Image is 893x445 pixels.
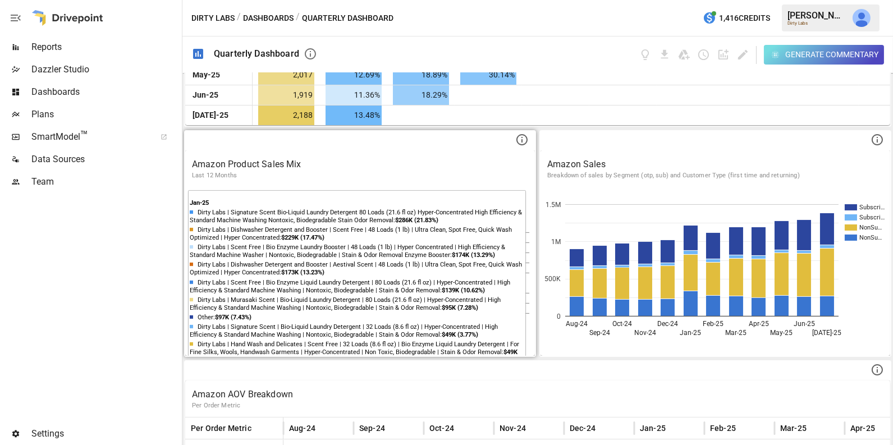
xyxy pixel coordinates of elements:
[185,187,535,356] svg: A chart.
[460,65,516,85] span: 30.14%
[557,313,561,320] text: 0
[193,286,206,293] text: 25%
[191,423,251,434] span: Per Order Metric
[859,234,882,241] text: NonSu…
[193,233,206,241] text: 75%
[551,238,561,246] text: 1M
[210,196,441,203] text: For visual display, only the top 10 based on the Metric selected are outputted in the chart below.
[359,423,385,434] span: Sep-24
[191,105,230,125] span: [DATE]-25
[547,171,883,180] p: Breakdown of sales by Segment (otp, sub) and Customer Type (first time and returning)
[192,388,883,401] p: Amazon AOV Breakdown
[527,420,543,436] button: Sort
[457,329,486,337] text: [DATE]-25
[749,320,769,328] text: Apr-25
[296,11,300,25] div: /
[189,207,206,214] text: 100%
[589,329,610,337] text: Sep-24
[258,85,314,105] span: 1,919
[667,420,683,436] button: Sort
[504,308,529,315] text: Dirty La…
[859,224,882,231] text: NonSu…
[31,153,180,166] span: Data Sources
[504,227,529,235] text: Dirty La…
[386,420,402,436] button: Sort
[393,85,449,105] span: 18.29%
[438,320,460,328] text: Jun-25
[853,9,871,27] img: Julie Wilton
[191,85,220,105] span: Jun-25
[876,420,892,436] button: Sort
[859,204,885,211] text: Subscri…
[541,187,891,356] svg: A chart.
[347,320,368,328] text: Feb-25
[415,329,437,337] text: May-25
[197,313,206,320] text: 0%
[703,320,723,328] text: Feb-25
[326,65,382,85] span: 12.69%
[785,48,878,62] div: Generate Commentary
[192,171,528,180] p: Last 12 Months
[850,423,875,434] span: Apr-25
[191,11,235,25] button: Dirty Labs
[370,329,391,337] text: Mar-25
[429,423,454,434] span: Oct-24
[279,329,301,337] text: Nov-24
[808,420,823,436] button: Sort
[737,420,753,436] button: Sort
[764,45,885,65] button: Generate Commentary
[258,65,314,85] span: 2,017
[504,268,529,275] text: Dirty La…
[640,423,666,434] span: Jan-25
[393,320,414,328] text: Apr-25
[658,48,671,61] button: Download dashboard
[504,278,520,285] text: Other
[634,329,656,337] text: Nov-24
[504,298,529,305] text: Dirty La…
[719,11,770,25] span: 1,416 Credits
[317,420,332,436] button: Sort
[289,423,315,434] span: Aug-24
[504,217,525,224] text: Labs |…
[780,423,807,434] span: Mar-25
[31,63,180,76] span: Dazzler Studio
[846,2,877,34] button: Julie Wilton
[504,247,529,255] text: Dirty La…
[192,158,528,171] p: Amazon Product Sales Mix
[697,48,710,61] button: Schedule dashboard
[31,108,180,121] span: Plans
[812,329,841,337] text: [DATE]-25
[787,21,846,26] div: Dirty Labs
[698,8,775,29] button: 1,416Credits
[639,48,652,61] button: View documentation
[234,329,255,337] text: Sep-24
[257,320,277,328] text: Oct-24
[504,209,518,217] text: Dirty
[80,129,88,143] span: ™
[31,175,180,189] span: Team
[302,320,323,328] text: Dec-24
[504,258,529,265] text: Dirty La…
[324,329,346,337] text: Jan-25
[859,214,885,221] text: Subscri…
[736,48,749,61] button: Edit dashboard
[794,320,815,328] text: Jun-25
[31,40,180,54] span: Reports
[547,158,883,171] p: Amazon Sales
[214,48,299,59] div: Quarterly Dashboard
[237,11,241,25] div: /
[725,329,747,337] text: Mar-25
[597,420,612,436] button: Sort
[253,420,268,436] button: Sort
[31,85,180,99] span: Dashboards
[210,320,232,328] text: Aug-24
[504,288,529,295] text: Dirty La…
[193,259,206,267] text: 50%
[191,65,222,85] span: May-25
[787,10,846,21] div: [PERSON_NAME]
[657,320,678,328] text: Dec-24
[455,420,471,436] button: Sort
[544,275,561,283] text: 500K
